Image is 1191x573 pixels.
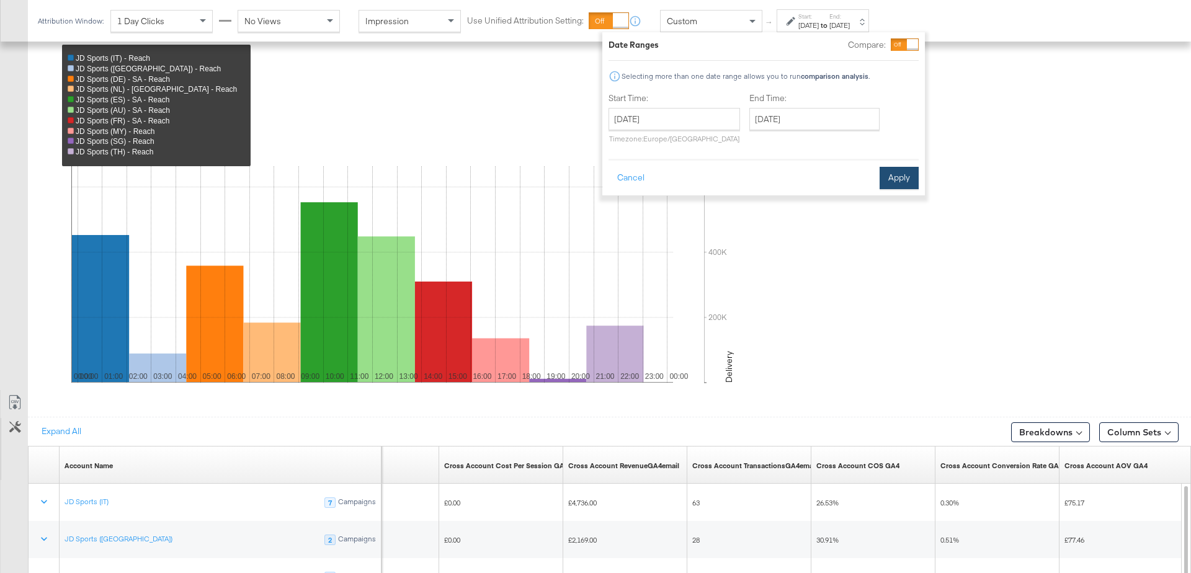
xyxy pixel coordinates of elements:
[798,20,819,30] div: [DATE]
[568,498,597,507] span: £4,736.00
[337,497,377,509] div: Campaigns
[76,85,237,94] span: JD Sports (NL) - [GEOGRAPHIC_DATA] - Reach
[692,461,817,471] div: Cross Account TransactionsGA4email
[65,461,113,471] div: Account Name
[609,134,740,143] p: Timezone: Europe/[GEOGRAPHIC_DATA]
[801,71,868,81] strong: comparison analysis
[609,167,653,189] button: Cancel
[609,92,740,104] label: Start Time:
[940,535,959,544] span: 0.51%
[1011,422,1090,442] button: Breakdowns
[76,75,170,84] span: JD Sports (DE) - SA - Reach
[692,498,700,507] span: 63
[609,39,659,51] div: Date Ranges
[816,535,839,544] span: 30.91%
[880,167,919,189] button: Apply
[692,461,817,471] a: Describe this metric
[65,461,113,471] a: Your ad account name
[798,12,819,20] label: Start:
[621,72,870,81] div: Selecting more than one date range allows you to run .
[940,498,959,507] span: 0.30%
[1064,535,1084,544] span: £77.46
[37,17,104,25] div: Attribution Window:
[829,12,850,20] label: End:
[76,137,154,146] span: JD Sports (SG) - Reach
[76,64,221,73] span: JD Sports ([GEOGRAPHIC_DATA]) - Reach
[667,16,697,27] span: Custom
[723,351,734,383] text: Delivery
[940,461,1063,471] a: Cross Account Conversion rate GA4
[1064,498,1084,507] span: £75.17
[76,54,150,63] span: JD Sports (IT) - Reach
[816,498,839,507] span: 26.53%
[816,461,899,471] a: Cross Account COS GA4
[467,15,584,27] label: Use Unified Attribution Setting:
[692,535,700,544] span: 28
[819,20,829,30] strong: to
[568,461,679,471] div: Cross Account RevenueGA4email
[337,535,377,546] div: Campaigns
[65,497,109,507] a: JD Sports (IT)
[848,39,886,51] label: Compare:
[76,148,153,156] span: JD Sports (TH) - Reach
[33,420,90,443] button: Expand All
[444,461,568,471] a: Cross Account Cost Per Session GA4
[1099,422,1179,442] button: Column Sets
[444,535,460,544] span: £0.00
[940,461,1063,471] div: Cross Account Conversion Rate GA4
[76,95,169,104] span: JD Sports (ES) - SA - Reach
[76,127,154,136] span: JD Sports (MY) - Reach
[244,16,281,27] span: No Views
[568,461,679,471] a: Describe this metric
[829,20,850,30] div: [DATE]
[764,21,775,25] span: ↑
[324,497,336,509] div: 7
[568,535,597,544] span: £2,169.00
[76,117,169,125] span: JD Sports (FR) - SA - Reach
[76,106,170,115] span: JD Sports (AU) - SA - Reach
[444,498,460,507] span: £0.00
[365,16,409,27] span: Impression
[749,92,885,104] label: End Time:
[324,535,336,546] div: 2
[1064,461,1148,471] a: Cross Account AOV GA4
[117,16,164,27] span: 1 Day Clicks
[65,534,172,544] a: JD Sports ([GEOGRAPHIC_DATA])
